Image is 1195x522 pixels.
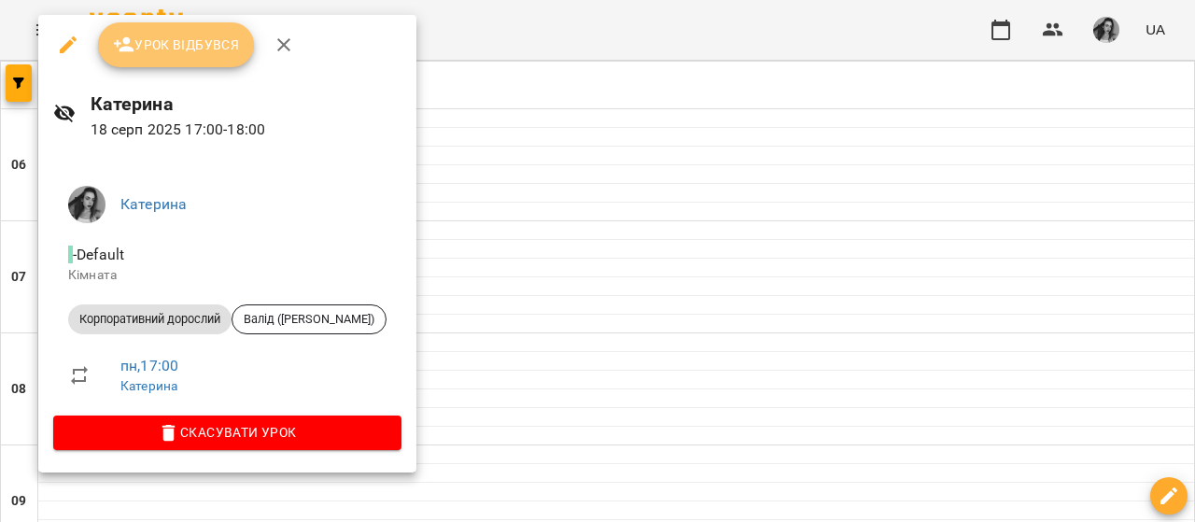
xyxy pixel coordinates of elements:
[113,34,240,56] span: Урок відбувся
[53,416,401,449] button: Скасувати Урок
[68,266,387,285] p: Кімната
[98,22,255,67] button: Урок відбувся
[68,311,232,328] span: Корпоративний дорослий
[68,246,128,263] span: - Default
[120,357,178,374] a: пн , 17:00
[68,186,105,223] img: 742c05f313d577ad72fba611f9065849.jpeg
[232,304,387,334] div: Валід ([PERSON_NAME])
[91,119,401,141] p: 18 серп 2025 17:00 - 18:00
[120,378,177,393] a: Катерина
[68,421,387,444] span: Скасувати Урок
[91,90,401,119] h6: Катерина
[120,195,187,213] a: Катерина
[232,311,386,328] span: Валід ([PERSON_NAME])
